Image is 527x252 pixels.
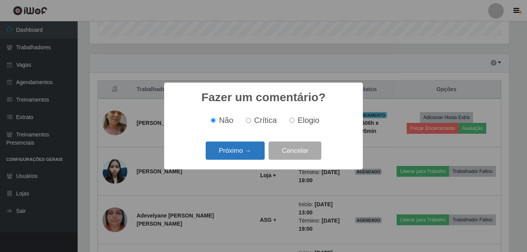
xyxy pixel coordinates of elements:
[290,118,295,123] input: Elogio
[219,116,233,124] span: Não
[201,90,326,104] h2: Fazer um comentário?
[206,142,265,160] button: Próximo →
[269,142,321,160] button: Cancelar
[246,118,251,123] input: Crítica
[254,116,277,124] span: Crítica
[298,116,319,124] span: Elogio
[211,118,216,123] input: Não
